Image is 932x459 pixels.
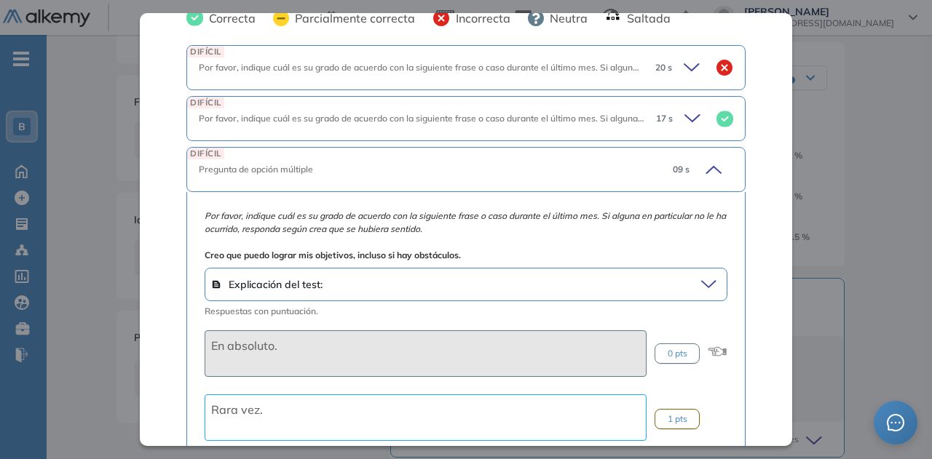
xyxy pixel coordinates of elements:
span: 09 s [673,163,690,176]
span: 1 pts [668,412,687,426]
span: message [887,414,904,431]
span: Incorrecta [450,9,510,27]
span: Rara vez. [211,402,263,417]
span: Respuestas con puntuación. [205,306,318,316]
i: Por favor, indique cuál es su grado de acuerdo con la siguiente frase o caso durante el último me... [205,210,726,234]
b: Creo que puedo lograr mis objetivos, incluso si hay obstáculos. [205,250,461,260]
div: Pregunta de opción múltiple [199,163,661,176]
span: 20 s [655,61,672,74]
span: Parcialmente correcta [289,9,415,27]
span: 17 s [656,112,673,125]
span: 0 pts [668,347,687,360]
span: Correcta [203,9,256,27]
span: Saltada [621,9,671,27]
span: DIFÍCIL [187,148,224,159]
span: Explicación del test: [211,274,453,295]
span: Neutra [544,9,588,27]
span: En absoluto. [211,338,277,353]
span: DIFÍCIL [187,97,224,108]
span: DIFÍCIL [187,46,224,57]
